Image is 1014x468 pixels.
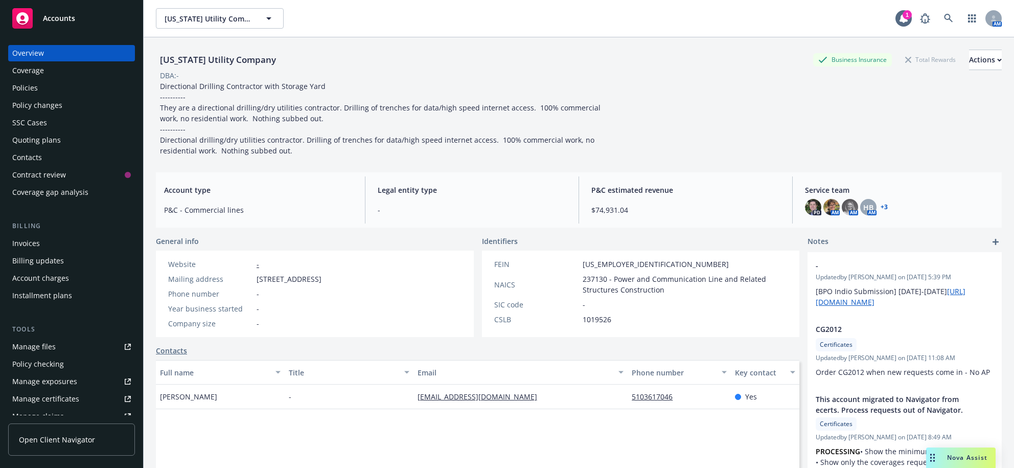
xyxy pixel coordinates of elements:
[915,8,935,29] a: Report a Bug
[289,391,291,402] span: -
[43,14,75,23] span: Accounts
[257,274,321,284] span: [STREET_ADDRESS]
[816,324,967,335] span: CG2012
[12,391,79,407] div: Manage certificates
[820,419,852,429] span: Certificates
[257,318,259,329] span: -
[938,8,959,29] a: Search
[12,167,66,183] div: Contract review
[164,205,353,215] span: P&C - Commercial lines
[413,360,628,385] button: Email
[823,199,840,215] img: photo
[591,185,780,195] span: P&C estimated revenue
[816,353,994,363] span: Updated by [PERSON_NAME] on [DATE] 11:08 AM
[12,45,44,61] div: Overview
[165,13,253,24] span: [US_STATE] Utility Company
[900,53,961,66] div: Total Rewards
[289,367,398,378] div: Title
[12,149,42,166] div: Contacts
[8,184,135,200] a: Coverage gap analysis
[12,62,44,79] div: Coverage
[8,45,135,61] a: Overview
[168,288,252,299] div: Phone number
[482,236,518,247] span: Identifiers
[583,314,611,325] span: 1019526
[8,149,135,166] a: Contacts
[12,115,47,131] div: SSC Cases
[285,360,413,385] button: Title
[8,270,135,286] a: Account charges
[969,50,1002,70] div: Actions
[816,273,994,282] span: Updated by [PERSON_NAME] on [DATE] 5:39 PM
[168,259,252,270] div: Website
[257,288,259,299] span: -
[8,115,135,131] a: SSC Cases
[632,367,715,378] div: Phone number
[816,394,967,415] span: This account migrated to Navigator from ecerts. Process requests out of Navigator.
[820,340,852,349] span: Certificates
[816,286,994,307] p: [BPO Indio Submission] [DATE]-[DATE]
[816,433,994,442] span: Updated by [PERSON_NAME] on [DATE] 8:49 AM
[494,279,579,290] div: NAICS
[8,167,135,183] a: Contract review
[808,316,1002,386] div: CG2012CertificatesUpdatedby [PERSON_NAME] on [DATE] 11:08 AMOrder CG2012 when new requests come i...
[8,373,135,390] a: Manage exposures
[8,97,135,114] a: Policy changes
[8,287,135,304] a: Installment plans
[156,345,187,356] a: Contacts
[8,132,135,148] a: Quoting plans
[816,367,990,377] span: Order CG2012 when new requests come in - No AP
[926,448,996,468] button: Nova Assist
[418,392,545,402] a: [EMAIL_ADDRESS][DOMAIN_NAME]
[8,408,135,425] a: Manage claims
[494,314,579,325] div: CSLB
[160,70,179,81] div: DBA: -
[8,221,135,231] div: Billing
[12,373,77,390] div: Manage exposures
[926,448,939,468] div: Drag to move
[816,260,967,271] span: -
[745,391,757,402] span: Yes
[8,324,135,335] div: Tools
[583,274,788,295] span: 237130 - Power and Communication Line and Related Structures Construction
[731,360,799,385] button: Key contact
[12,270,69,286] div: Account charges
[583,259,729,270] span: [US_EMPLOYER_IDENTIFICATION_NUMBER]
[160,367,269,378] div: Full name
[808,252,1002,316] div: -Updatedby [PERSON_NAME] on [DATE] 5:39 PM[BPO Indio Submission] [DATE]-[DATE][URL][DOMAIN_NAME]
[168,318,252,329] div: Company size
[12,184,88,200] div: Coverage gap analysis
[164,185,353,195] span: Account type
[156,8,284,29] button: [US_STATE] Utility Company
[8,253,135,269] a: Billing updates
[156,360,285,385] button: Full name
[8,235,135,252] a: Invoices
[378,185,566,195] span: Legal entity type
[12,408,64,425] div: Manage claims
[8,62,135,79] a: Coverage
[8,339,135,355] a: Manage files
[19,434,95,445] span: Open Client Navigator
[378,205,566,215] span: -
[168,274,252,284] div: Mailing address
[881,204,888,210] a: +3
[903,10,912,19] div: 1
[583,299,585,310] span: -
[257,259,259,269] a: -
[12,356,64,372] div: Policy checking
[156,236,199,247] span: General info
[863,202,873,213] span: HB
[8,356,135,372] a: Policy checking
[12,339,56,355] div: Manage files
[989,236,1002,248] a: add
[8,4,135,33] a: Accounts
[962,8,982,29] a: Switch app
[494,299,579,310] div: SIC code
[947,453,987,462] span: Nova Assist
[8,391,135,407] a: Manage certificates
[12,132,61,148] div: Quoting plans
[257,303,259,314] span: -
[628,360,730,385] button: Phone number
[816,447,860,456] strong: PROCESSING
